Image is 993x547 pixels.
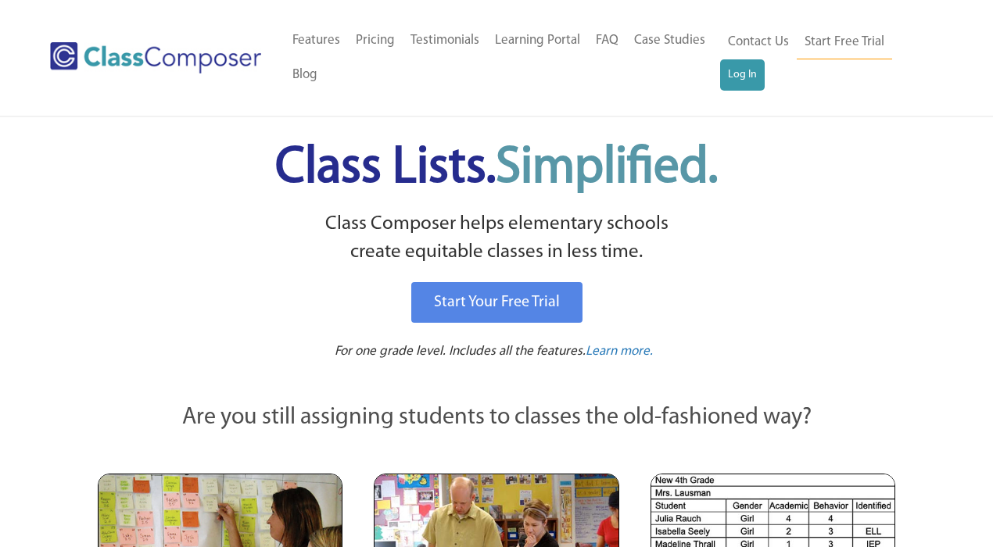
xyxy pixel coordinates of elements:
a: Start Your Free Trial [411,282,583,323]
span: Simplified. [496,143,718,194]
a: Contact Us [720,25,797,59]
a: Log In [720,59,765,91]
nav: Header Menu [720,25,932,91]
span: For one grade level. Includes all the features. [335,345,586,358]
a: Pricing [348,23,403,58]
a: Features [285,23,348,58]
img: Class Composer [50,42,262,73]
span: Class Lists. [275,143,718,194]
a: Learning Portal [487,23,588,58]
a: Blog [285,58,325,92]
a: Case Studies [626,23,713,58]
a: FAQ [588,23,626,58]
a: Start Free Trial [797,25,892,60]
span: Start Your Free Trial [434,295,560,310]
nav: Header Menu [285,23,720,92]
a: Learn more. [586,342,653,362]
p: Are you still assigning students to classes the old-fashioned way? [98,401,895,435]
span: Learn more. [586,345,653,358]
a: Testimonials [403,23,487,58]
p: Class Composer helps elementary schools create equitable classes in less time. [95,210,898,267]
